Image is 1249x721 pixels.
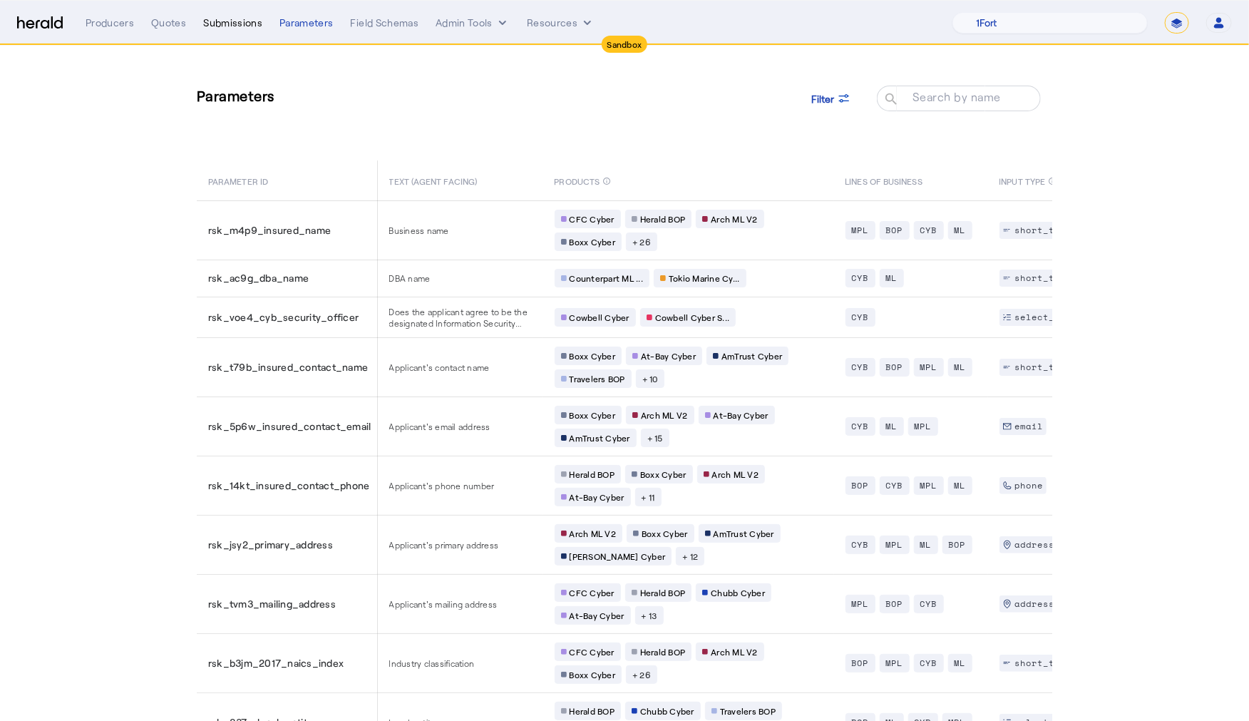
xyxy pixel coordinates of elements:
span: AmTrust Cyber [721,350,782,362]
span: BOP [949,539,966,551]
button: Filter [800,86,863,111]
span: Travelers BOP [720,705,776,717]
span: CYB [852,539,869,551]
span: CYB [852,312,869,323]
div: Parameters [279,16,334,30]
span: Cowbell Cyber [570,312,629,323]
div: Field Schemas [351,16,419,30]
span: AmTrust Cyber [714,528,774,539]
span: rsk_tvm3_mailing_address [208,597,336,611]
span: Arch ML V2 [711,213,758,225]
span: Arch ML V2 [570,528,617,539]
span: Herald BOP [570,705,615,717]
span: rsk_b3jm_2017_naics_index [208,656,344,670]
span: At-Bay Cyber [714,409,769,421]
span: + 15 [647,432,663,444]
span: + 26 [632,236,651,247]
span: select_one [1015,312,1072,323]
span: MPL [886,658,903,669]
span: CYB [852,421,869,432]
span: CFC Cyber [570,646,615,658]
span: BOP [886,362,903,373]
span: CYB [920,598,937,610]
span: Chubb Cyber [640,705,694,717]
span: Filter [811,91,834,106]
span: Applicant's contact name [389,362,532,373]
span: AmTrust Cyber [570,432,630,444]
span: Boxx Cyber [570,669,616,680]
span: Boxx Cyber [570,236,616,247]
span: + 13 [642,610,657,621]
span: Arch ML V2 [712,469,759,480]
span: Chubb Cyber [711,587,765,598]
span: Applicant's email address [389,421,532,432]
span: ML [920,539,932,551]
span: address [1015,539,1055,551]
span: ML [955,225,966,236]
span: + 12 [682,551,698,562]
span: rsk_14kt_insured_contact_phone [208,479,370,493]
span: short_text [1015,225,1072,236]
span: Tokio Marine Cy... [669,272,740,284]
span: BOP [852,480,869,491]
span: Business name [389,225,532,236]
span: MPL [920,362,937,373]
button: Resources dropdown menu [527,16,595,30]
span: MPL [852,225,869,236]
span: rsk_t79b_insured_contact_name [208,360,368,374]
span: ML [886,421,898,432]
span: Herald BOP [570,469,615,480]
span: Applicant's mailing address [389,598,532,610]
span: Does the applicant agree to be the designated Information Security Contact? [389,306,532,329]
button: internal dropdown menu [436,16,510,30]
span: Boxx Cyber [642,528,688,539]
span: Arch ML V2 [641,409,688,421]
div: Quotes [151,16,186,30]
span: + 26 [632,669,651,680]
span: rsk_5p6w_insured_contact_email [208,419,371,434]
span: Counterpart ML ... [570,272,644,284]
span: ML [955,480,966,491]
span: rsk_ac9g_dba_name [208,271,309,285]
span: MPL [920,480,937,491]
span: Arch ML V2 [711,646,758,658]
span: short_text [1015,362,1072,373]
mat-icon: info_outline [602,173,611,189]
span: PRODUCTS [555,173,600,188]
span: + 11 [642,491,655,503]
span: email [1015,421,1044,432]
mat-icon: search [877,91,901,109]
span: At-Bay Cyber [641,350,696,362]
span: MPL [915,421,932,432]
mat-icon: info_outline [1048,173,1057,189]
span: + 10 [642,373,658,384]
span: ML [955,362,966,373]
span: address [1015,598,1055,610]
span: At-Bay Cyber [570,491,624,503]
mat-label: Search by name [913,91,1001,104]
span: Boxx Cyber [570,409,616,421]
span: rsk_m4p9_insured_name [208,223,331,237]
span: LINES OF BUSINESS [845,173,922,188]
span: Applicant's primary address [389,539,532,551]
span: CYB [920,225,937,236]
span: BOP [886,225,903,236]
span: CYB [920,658,937,669]
span: ML [955,658,966,669]
span: Applicant's phone number [389,480,532,491]
span: PARAMETER ID [208,173,268,188]
span: Herald BOP [640,587,686,598]
span: At-Bay Cyber [570,610,624,621]
h3: Parameters [197,86,274,126]
span: short_text [1015,272,1072,284]
span: Industry classification [389,658,532,669]
span: CYB [852,272,869,284]
div: Producers [86,16,134,30]
span: BOP [852,658,869,669]
span: TEXT (Agent Facing) [389,173,532,188]
span: short_text [1015,658,1072,669]
span: Herald BOP [640,213,686,225]
span: Cowbell Cyber S... [655,312,730,323]
span: MPL [886,539,903,551]
span: INPUT TYPE [999,173,1046,188]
